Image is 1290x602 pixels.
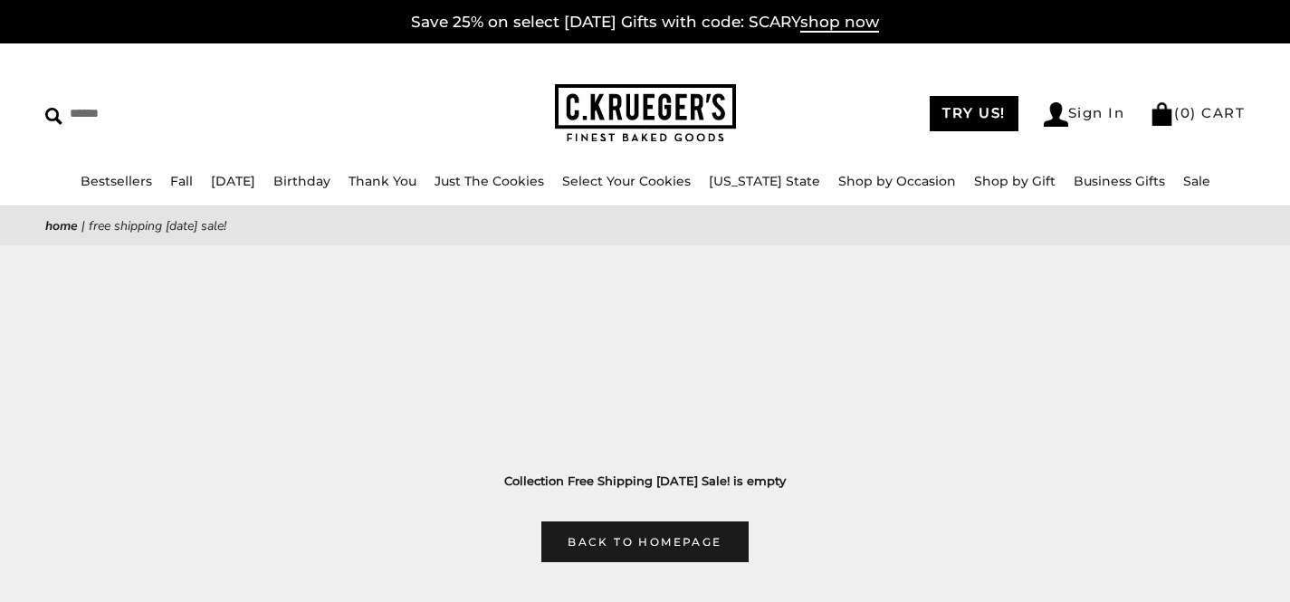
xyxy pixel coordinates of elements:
[89,217,226,234] span: Free Shipping [DATE] Sale!
[273,173,330,189] a: Birthday
[555,84,736,143] img: C.KRUEGER'S
[45,215,1245,236] nav: breadcrumbs
[930,96,1018,131] a: TRY US!
[1044,102,1068,127] img: Account
[411,13,879,33] a: Save 25% on select [DATE] Gifts with code: SCARYshop now
[349,173,416,189] a: Thank You
[709,173,820,189] a: [US_STATE] State
[72,472,1218,491] h3: Collection Free Shipping [DATE] Sale! is empty
[1150,102,1174,126] img: Bag
[1183,173,1210,189] a: Sale
[562,173,691,189] a: Select Your Cookies
[974,173,1056,189] a: Shop by Gift
[45,108,62,125] img: Search
[800,13,879,33] span: shop now
[45,217,78,234] a: Home
[838,173,956,189] a: Shop by Occasion
[211,173,255,189] a: [DATE]
[435,173,544,189] a: Just The Cookies
[81,217,85,234] span: |
[45,100,327,128] input: Search
[1074,173,1165,189] a: Business Gifts
[1150,104,1245,121] a: (0) CART
[1044,102,1125,127] a: Sign In
[1180,104,1191,121] span: 0
[541,521,748,562] a: Back to homepage
[170,173,193,189] a: Fall
[81,173,152,189] a: Bestsellers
